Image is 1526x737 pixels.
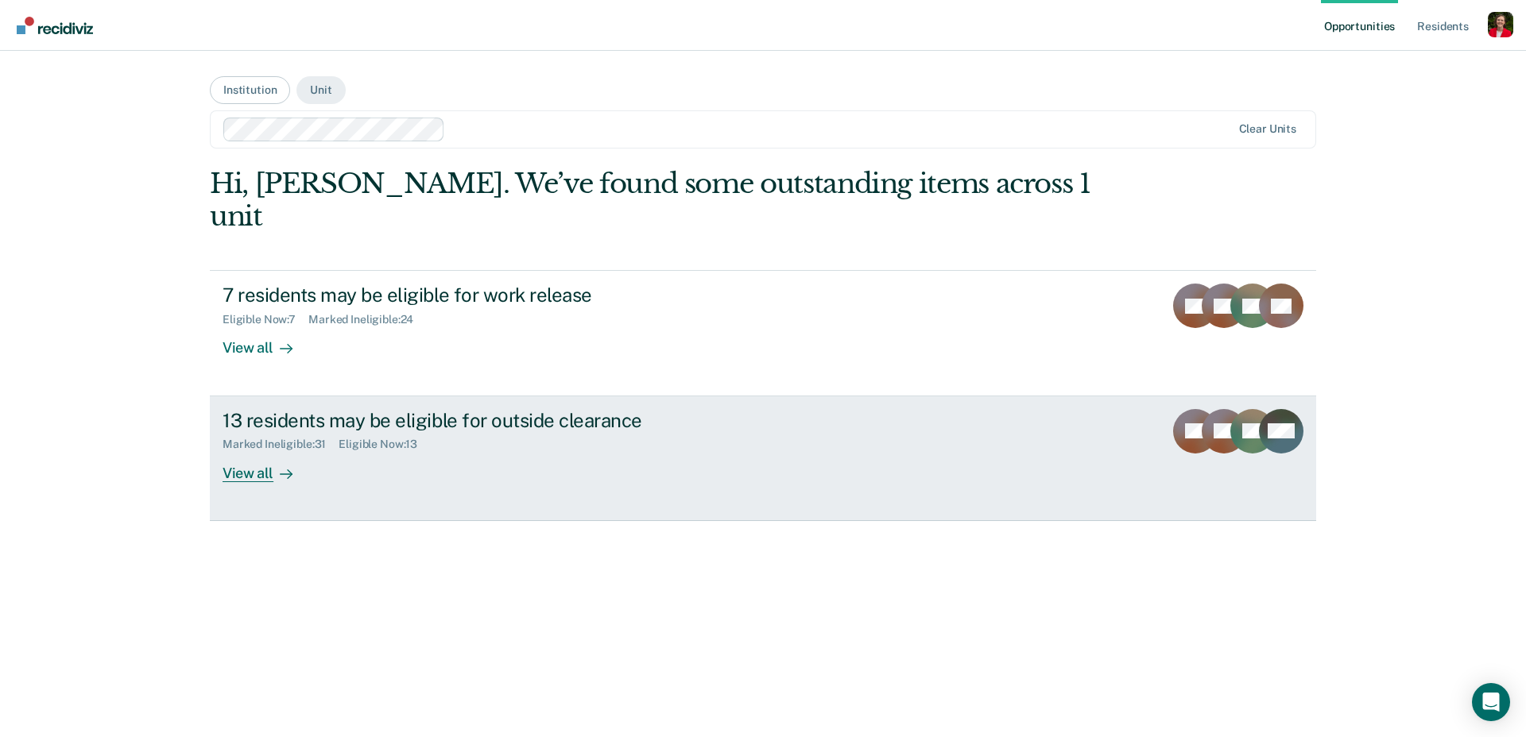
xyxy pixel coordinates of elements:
div: 7 residents may be eligible for work release [223,284,780,307]
a: 7 residents may be eligible for work releaseEligible Now:7Marked Ineligible:24View all [210,270,1316,396]
div: Open Intercom Messenger [1472,683,1510,721]
div: View all [223,451,312,482]
img: Recidiviz [17,17,93,34]
div: Eligible Now : 13 [339,438,430,451]
button: Unit [296,76,345,104]
div: Eligible Now : 7 [223,313,308,326]
a: 13 residents may be eligible for outside clearanceMarked Ineligible:31Eligible Now:13View all [210,396,1316,521]
div: Hi, [PERSON_NAME]. We’ve found some outstanding items across 1 unit [210,168,1095,233]
div: 13 residents may be eligible for outside clearance [223,409,780,432]
button: Institution [210,76,290,104]
div: Clear units [1239,122,1297,136]
div: Marked Ineligible : 24 [308,313,426,326]
div: Marked Ineligible : 31 [223,438,339,451]
div: View all [223,326,312,357]
button: Profile dropdown button [1488,12,1513,37]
